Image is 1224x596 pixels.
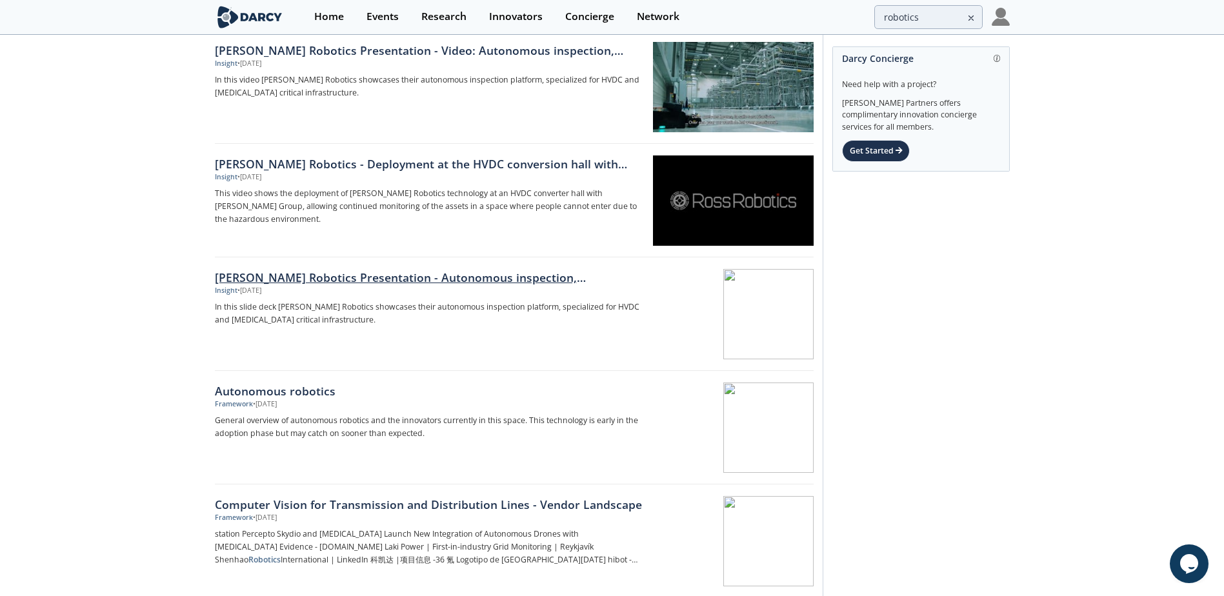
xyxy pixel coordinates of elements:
[253,399,277,410] div: • [DATE]
[366,12,399,22] div: Events
[421,12,467,22] div: Research
[1170,544,1211,583] iframe: chat widget
[215,414,642,440] p: General overview of autonomous robotics and the innovators currently in this space. This technolo...
[237,172,261,183] div: • [DATE]
[215,286,237,296] div: Insight
[874,5,983,29] input: Advanced Search
[215,42,642,59] div: [PERSON_NAME] Robotics Presentation - Video: Autonomous inspection, monitoring, and AI-powered da...
[215,59,237,69] div: Insight
[314,12,344,22] div: Home
[237,286,261,296] div: • [DATE]
[215,301,642,326] p: In this slide deck [PERSON_NAME] Robotics showcases their autonomous inspection platform, special...
[215,257,814,371] a: [PERSON_NAME] Robotics Presentation - Autonomous inspection, monitoring, and AI-powered data & in...
[842,90,1000,133] div: [PERSON_NAME] Partners offers complimentary innovation concierge services for all members.
[842,140,910,162] div: Get Started
[842,70,1000,90] div: Need help with a project?
[565,12,614,22] div: Concierge
[237,59,261,69] div: • [DATE]
[994,55,1001,62] img: information.svg
[215,513,253,523] div: Framework
[842,47,1000,70] div: Darcy Concierge
[637,12,679,22] div: Network
[992,8,1010,26] img: Profile
[215,496,642,513] div: Computer Vision for Transmission and Distribution Lines - Vendor Landscape
[215,30,814,144] a: [PERSON_NAME] Robotics Presentation - Video: Autonomous inspection, monitoring, and AI-powered da...
[215,371,814,484] a: Autonomous robotics Framework •[DATE] General overview of autonomous robotics and the innovators ...
[215,144,814,257] a: [PERSON_NAME] Robotics - Deployment at the HVDC conversion hall with [PERSON_NAME] Group. Insight...
[215,382,642,399] div: Autonomous robotics
[215,399,253,410] div: Framework
[253,513,277,523] div: • [DATE]
[248,554,281,565] strong: Robotics
[215,528,642,566] p: station Percepto Skydio and [MEDICAL_DATA] Launch New Integration of Autonomous Drones with [MEDI...
[215,187,642,226] p: This video shows the deployment of [PERSON_NAME] Robotics technology at an HVDC converter hall wi...
[215,172,237,183] div: Insight
[215,74,642,99] p: In this video [PERSON_NAME] Robotics showcases their autonomous inspection platform, specialized ...
[215,269,642,286] div: [PERSON_NAME] Robotics Presentation - Autonomous inspection, monitoring, and AI-powered data & in...
[215,155,642,172] div: [PERSON_NAME] Robotics - Deployment at the HVDC conversion hall with [PERSON_NAME] Group.
[215,6,285,28] img: logo-wide.svg
[489,12,543,22] div: Innovators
